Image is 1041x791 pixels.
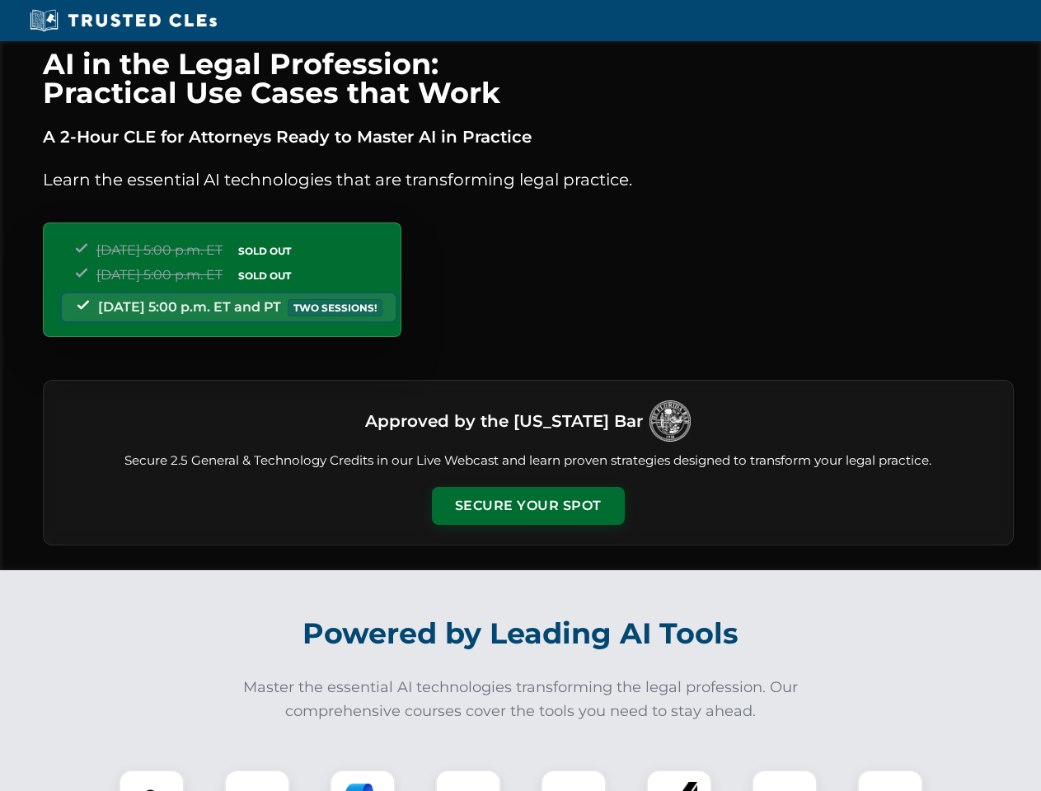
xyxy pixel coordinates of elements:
p: A 2-Hour CLE for Attorneys Ready to Master AI in Practice [43,124,1014,150]
h1: AI in the Legal Profession: Practical Use Cases that Work [43,49,1014,107]
span: [DATE] 5:00 p.m. ET [96,267,223,283]
span: [DATE] 5:00 p.m. ET [96,242,223,258]
h2: Powered by Leading AI Tools [64,605,978,662]
span: SOLD OUT [232,242,297,260]
img: Logo [649,400,691,442]
span: SOLD OUT [232,267,297,284]
p: Secure 2.5 General & Technology Credits in our Live Webcast and learn proven strategies designed ... [63,452,993,470]
h3: Approved by the [US_STATE] Bar [365,406,643,436]
button: Secure Your Spot [432,487,625,525]
p: Master the essential AI technologies transforming the legal profession. Our comprehensive courses... [232,676,809,723]
img: Trusted CLEs [25,8,222,33]
p: Learn the essential AI technologies that are transforming legal practice. [43,166,1014,193]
